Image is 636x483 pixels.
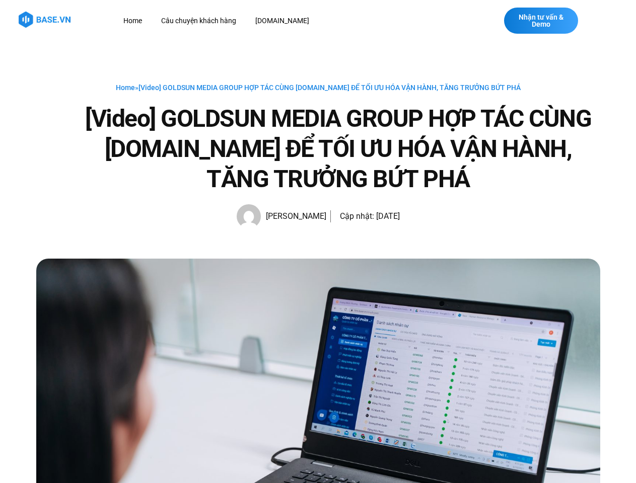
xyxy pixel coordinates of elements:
[138,84,521,92] span: [Video] GOLDSUN MEDIA GROUP HỢP TÁC CÙNG [DOMAIN_NAME] ĐỂ TỐI ƯU HÓA VẬN HÀNH, TĂNG TRƯỞNG BỨT PHÁ
[248,12,317,30] a: [DOMAIN_NAME]
[154,12,244,30] a: Câu chuyện khách hàng
[116,84,135,92] a: Home
[514,14,568,28] span: Nhận tư vấn & Demo
[261,209,326,223] span: [PERSON_NAME]
[376,211,400,221] time: [DATE]
[116,12,454,30] nav: Menu
[237,204,261,228] img: Picture of Hạnh Hoàng
[116,84,521,92] span: »
[77,104,600,194] h1: [Video] GOLDSUN MEDIA GROUP HỢP TÁC CÙNG [DOMAIN_NAME] ĐỂ TỐI ƯU HÓA VẬN HÀNH, TĂNG TRƯỞNG BỨT PHÁ
[237,204,326,228] a: Picture of Hạnh Hoàng [PERSON_NAME]
[116,12,150,30] a: Home
[504,8,578,34] a: Nhận tư vấn & Demo
[340,211,374,221] span: Cập nhật:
